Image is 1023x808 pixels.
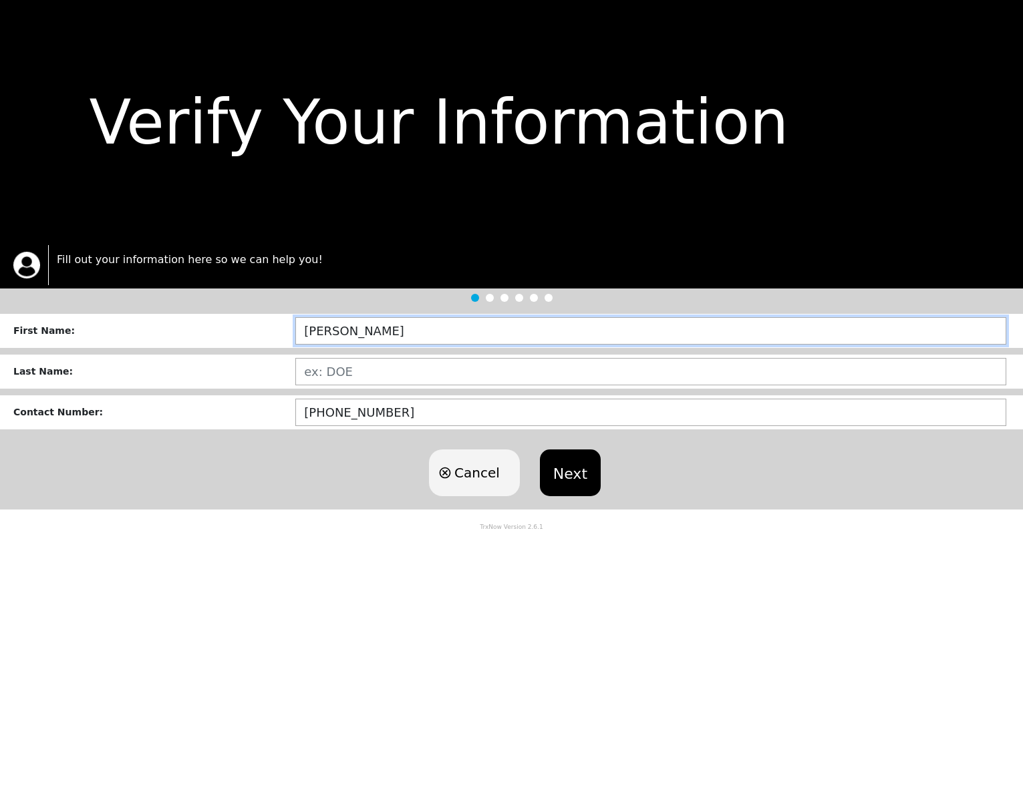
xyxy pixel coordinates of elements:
input: ex: DOE [295,358,1006,385]
div: First Name : [13,324,295,338]
div: Last Name : [13,365,295,379]
div: Contact Number : [13,405,295,419]
button: Next [540,449,601,496]
div: Verify Your Information [21,77,1003,169]
span: Cancel [454,463,500,483]
button: Cancel [429,449,520,496]
input: ex: JOHN [295,317,1006,345]
input: (123) 456-7890 [295,399,1006,426]
p: Fill out your information here so we can help you! [57,252,1010,268]
img: trx now logo [13,252,40,278]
